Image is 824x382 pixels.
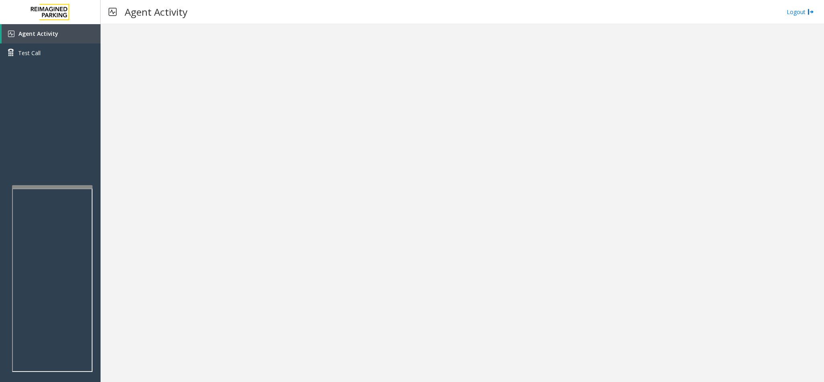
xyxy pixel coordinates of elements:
h3: Agent Activity [121,2,191,22]
a: Logout [787,8,814,16]
img: logout [808,8,814,16]
span: Test Call [18,49,41,57]
span: Agent Activity [18,30,58,37]
img: 'icon' [8,31,14,37]
img: pageIcon [109,2,117,22]
a: Agent Activity [2,24,101,43]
